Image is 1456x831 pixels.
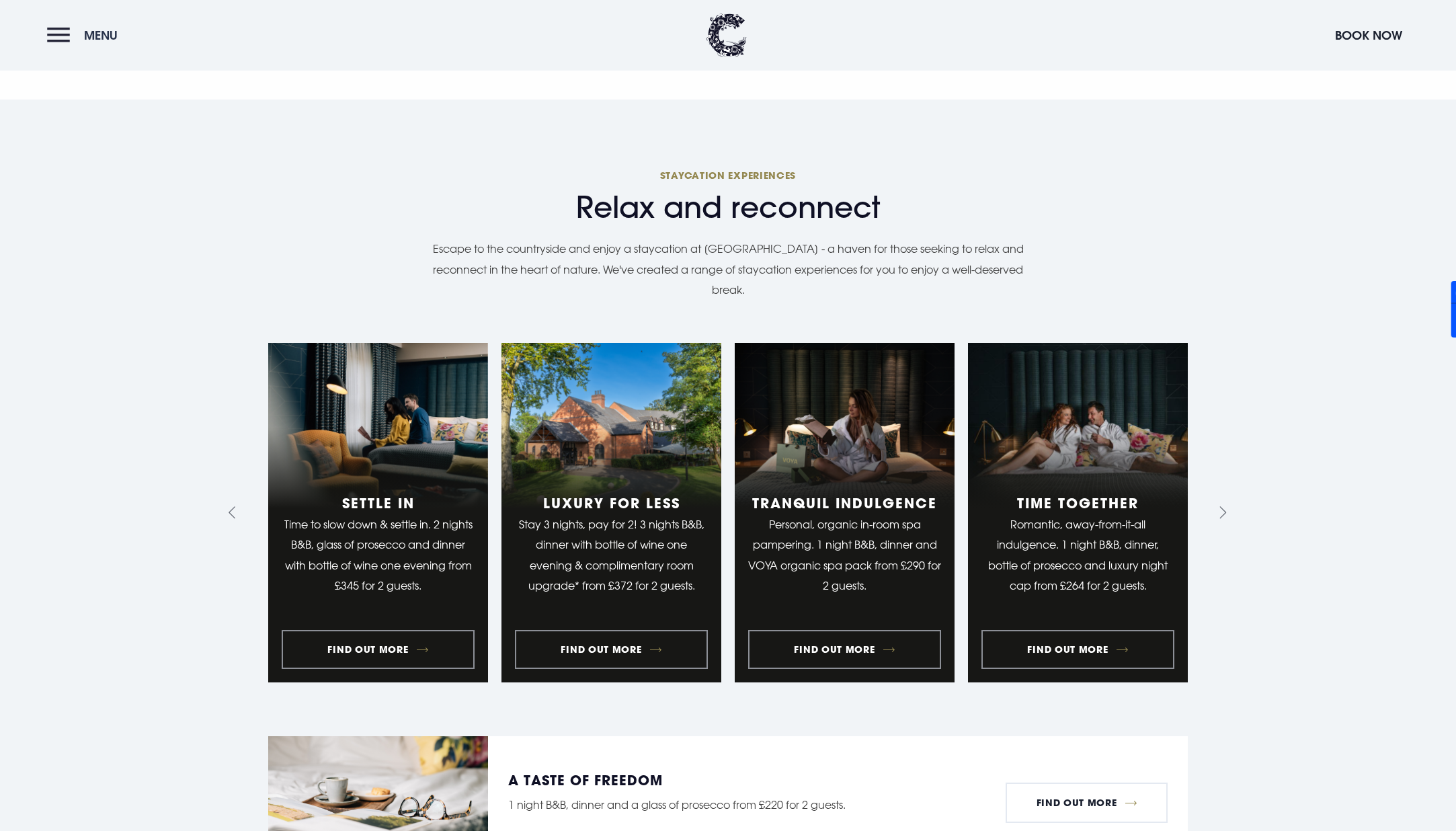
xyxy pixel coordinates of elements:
li: 4 of 9 [968,343,1188,682]
img: Clandeboye Lodge [706,13,747,57]
span: Menu [84,28,118,43]
li: 2 of 9 [501,343,721,682]
p: Escape to the countryside and enjoy a staycation at [GEOGRAPHIC_DATA] - a haven for those seeking... [419,239,1037,300]
li: 1 of 9 [268,343,488,682]
span: Staycation experiences [268,169,1188,182]
h3: A taste of freedom [508,772,846,788]
button: Next slide [1211,503,1231,523]
a: Find Out More [1006,783,1168,823]
button: Menu [47,21,124,50]
button: Book Now [1328,21,1409,50]
li: 3 of 9 [735,343,955,682]
button: Go to last slide [225,503,245,523]
span: Relax and reconnect [268,190,1188,225]
p: 1 night B&B, dinner and a glass of prosecco from £220 for 2 guests. [508,795,846,815]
